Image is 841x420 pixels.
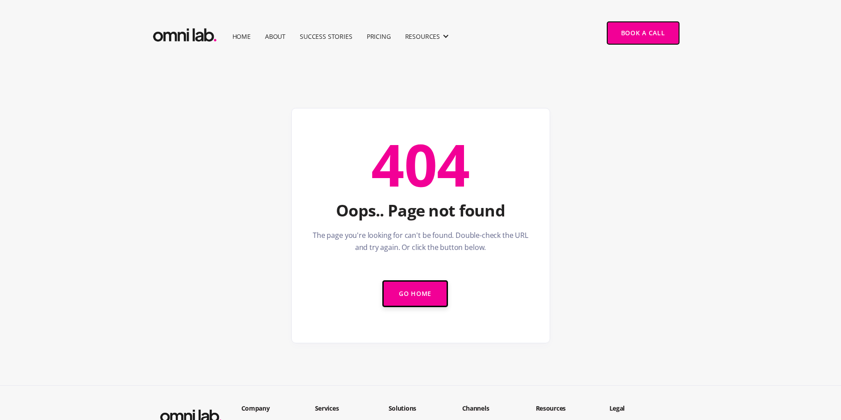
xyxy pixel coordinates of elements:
[536,403,592,413] h2: Resources
[462,403,518,413] h2: Channels
[241,403,297,413] h2: Company
[367,32,391,41] a: Pricing
[389,403,444,413] h2: Solutions
[151,22,218,44] img: Omni Lab: B2B SaaS Demand Generation Agency
[405,30,440,42] div: RESOURCES
[300,32,352,41] a: Success Stories
[307,229,534,254] p: The page you're looking for can't be found. Double-check the URL and try again. Or click the butt...
[265,32,286,41] a: About
[316,135,526,193] div: 404
[151,22,218,44] a: home
[607,21,679,45] a: Book a Call
[680,316,841,420] iframe: Chat Widget
[382,280,448,307] a: Go Home
[307,200,534,221] h1: Oops.. Page not found
[315,403,371,413] h2: Services
[232,32,251,41] a: Home
[609,403,665,413] h2: Legal
[405,30,450,42] div: RESOURCES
